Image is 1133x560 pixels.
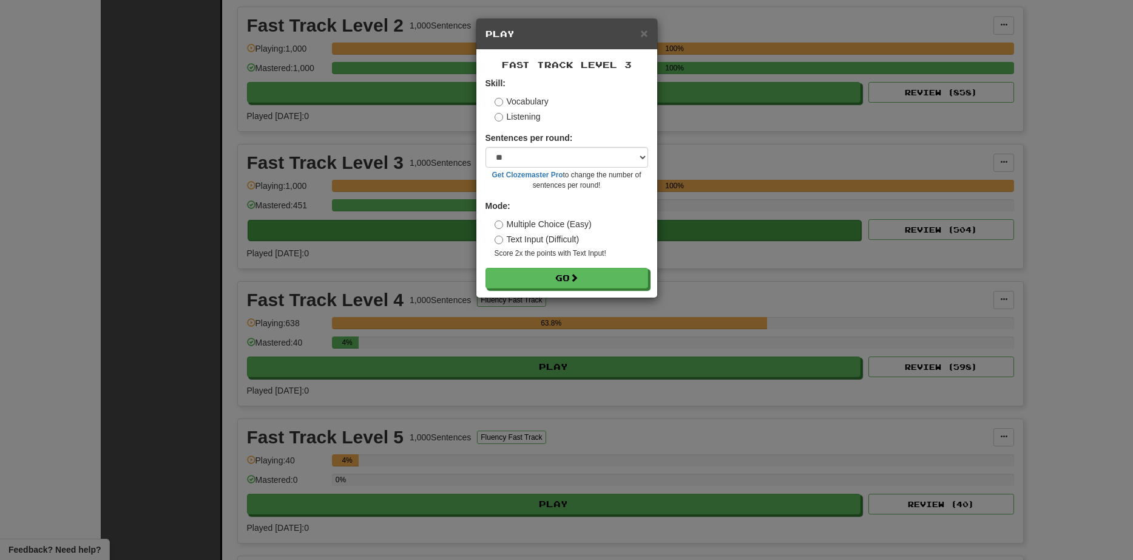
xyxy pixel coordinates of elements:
[640,27,648,39] button: Close
[485,268,648,289] button: Go
[485,170,648,191] small: to change the number of sentences per round!
[495,95,549,108] label: Vocabulary
[495,111,541,123] label: Listening
[495,220,503,229] input: Multiple Choice (Easy)
[485,132,573,144] label: Sentences per round:
[485,201,510,211] strong: Mode:
[495,218,592,230] label: Multiple Choice (Easy)
[495,236,503,244] input: Text Input (Difficult)
[495,248,648,259] small: Score 2x the points with Text Input !
[640,26,648,40] span: ×
[485,28,648,40] h5: Play
[502,60,632,70] span: Fast Track Level 3
[495,98,503,106] input: Vocabulary
[495,113,503,121] input: Listening
[495,233,580,245] label: Text Input (Difficult)
[492,171,563,179] a: Get Clozemaster Pro
[485,78,506,88] strong: Skill:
